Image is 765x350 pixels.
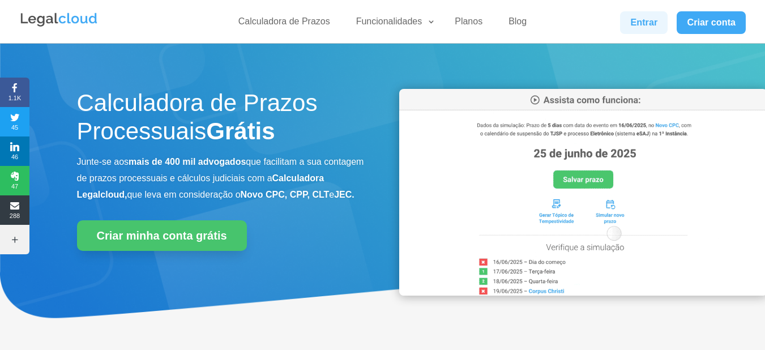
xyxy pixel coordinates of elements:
[19,11,99,28] img: Legalcloud Logo
[232,16,337,32] a: Calculadora de Prazos
[334,190,354,199] b: JEC.
[502,16,533,32] a: Blog
[206,118,275,144] strong: Grátis
[349,16,436,32] a: Funcionalidades
[129,157,246,167] b: mais de 400 mil advogados
[19,20,99,30] a: Logo da Legalcloud
[77,89,366,152] h1: Calculadora de Prazos Processuais
[77,220,247,251] a: Criar minha conta grátis
[241,190,330,199] b: Novo CPC, CPP, CLT
[620,11,668,34] a: Entrar
[677,11,746,34] a: Criar conta
[77,173,324,199] b: Calculadora Legalcloud,
[448,16,489,32] a: Planos
[77,154,366,203] p: Junte-se aos que facilitam a sua contagem de prazos processuais e cálculos judiciais com a que le...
